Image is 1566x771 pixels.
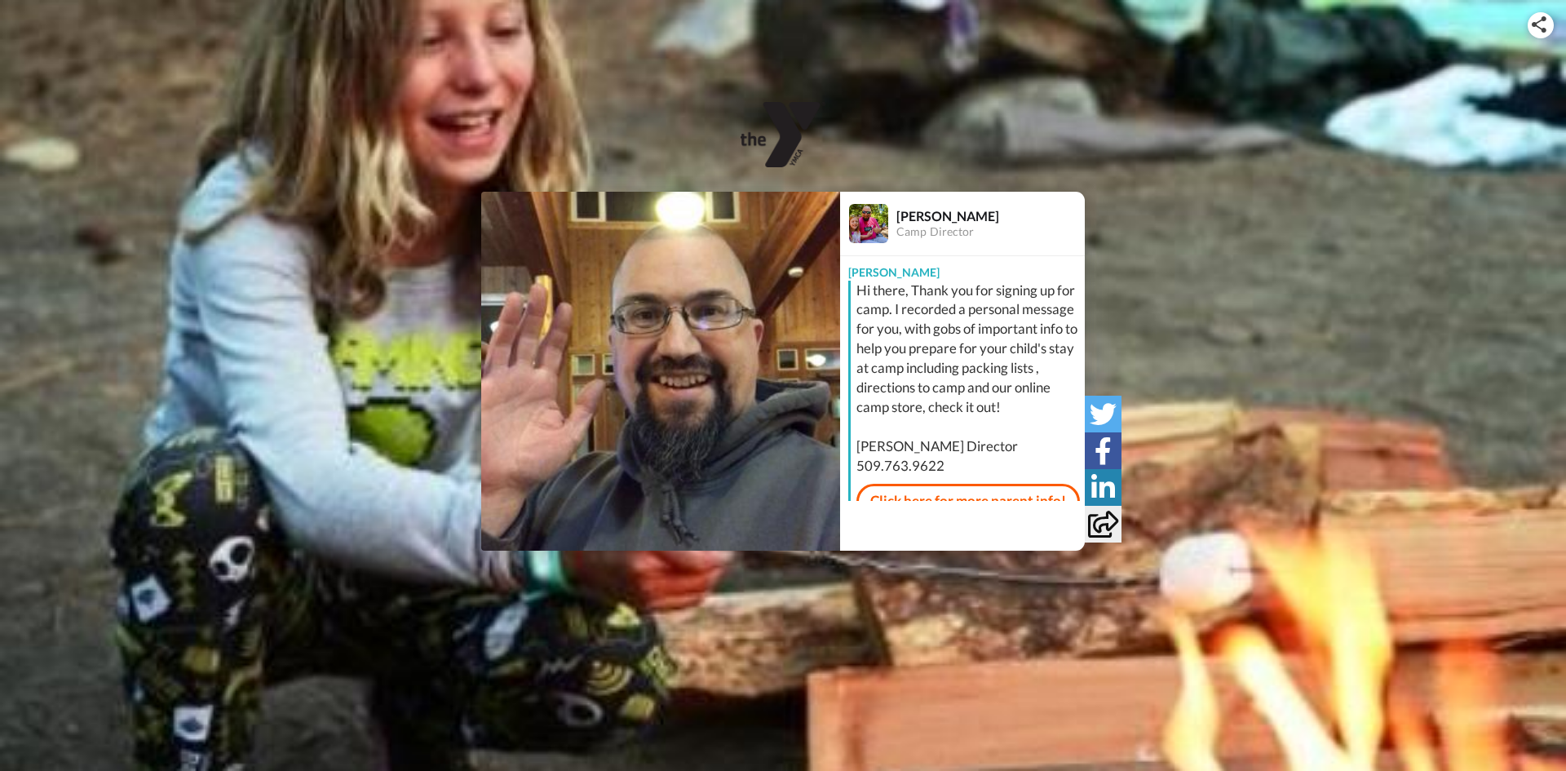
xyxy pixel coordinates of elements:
img: 748b0666-c4c8-44e1-8aa3-385552eea8a5-thumb.jpg [481,192,840,551]
a: Click here for more parent info! [856,484,1080,518]
div: [PERSON_NAME] [840,256,1085,281]
div: Hi there, Thank you for signing up for camp. I recorded a personal message for you, with gobs of ... [856,281,1081,476]
img: Profile Image [849,204,888,243]
div: [PERSON_NAME] [896,208,1084,224]
img: ic_share.svg [1532,16,1546,33]
div: Camp Director [896,225,1084,239]
img: Lake Wenatchee YMCA Camp logo [741,102,826,167]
